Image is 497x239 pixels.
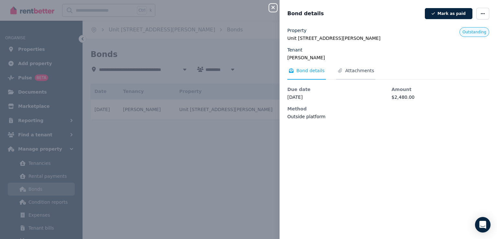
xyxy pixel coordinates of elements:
nav: Tabs [287,67,489,80]
legend: [PERSON_NAME] [287,54,489,61]
dd: [DATE] [287,94,385,100]
button: Mark as paid [425,8,472,19]
legend: Unit [STREET_ADDRESS][PERSON_NAME] [287,35,489,41]
dt: Amount [392,86,489,93]
span: Bond details [296,67,325,74]
div: Open Intercom Messenger [475,217,491,233]
dt: Method [287,106,385,112]
dt: Due date [287,86,385,93]
span: Attachments [345,67,374,74]
label: Property [287,27,306,34]
dd: Outside platform [287,113,385,120]
dd: $2,480.00 [392,94,489,100]
label: Tenant [287,47,303,53]
span: Bond details [287,10,324,17]
span: Outstanding [462,29,486,35]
